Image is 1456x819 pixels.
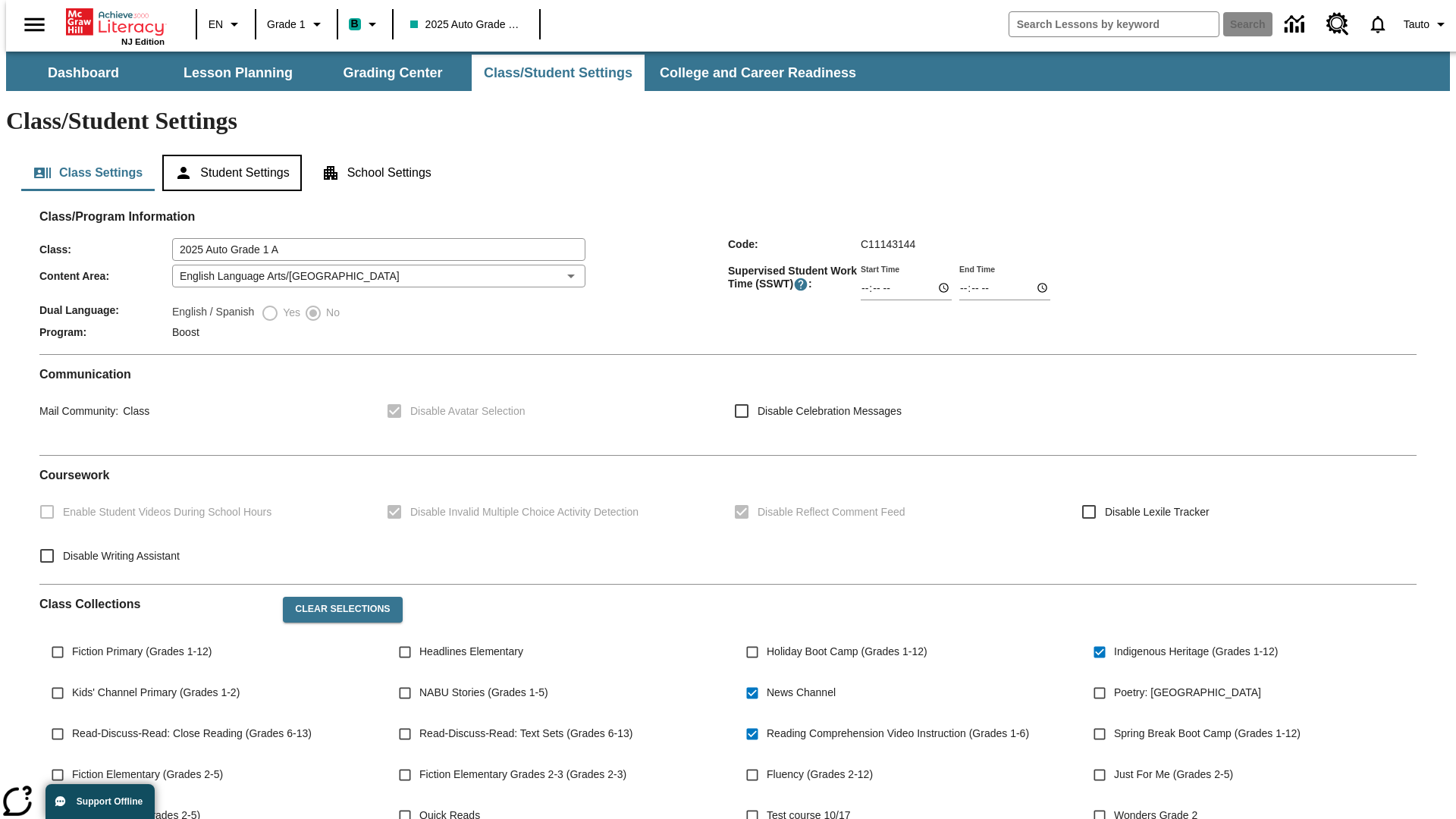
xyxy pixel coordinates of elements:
span: Program : [39,326,172,338]
button: Student Settings [162,155,301,191]
span: Disable Reflect Comment Feed [758,504,905,520]
label: End Time [959,263,995,275]
input: Class [172,238,585,261]
input: search field [1009,12,1219,36]
button: Grading Center [317,55,469,91]
button: Language: EN, Select a language [202,11,250,38]
span: Just For Me (Grades 2-5) [1114,767,1233,783]
span: Class [118,405,149,417]
span: NJ Edition [121,37,165,46]
button: Class/Student Settings [472,55,645,91]
h2: Communication [39,367,1417,381]
button: Lesson Planning [162,55,314,91]
div: Class/Program Information [39,224,1417,342]
span: EN [209,17,223,33]
h2: Class/Program Information [39,209,1417,224]
label: Start Time [861,263,899,275]
a: Data Center [1276,4,1317,45]
span: B [351,14,359,33]
a: Home [66,7,165,37]
h2: Course work [39,468,1417,482]
button: School Settings [309,155,444,191]
span: Disable Celebration Messages [758,403,902,419]
span: Fiction Elementary (Grades 2-5) [72,767,223,783]
span: Dual Language : [39,304,172,316]
span: News Channel [767,685,836,701]
span: Mail Community : [39,405,118,417]
button: Support Offline [45,784,155,819]
button: Grade: Grade 1, Select a grade [261,11,332,38]
span: Disable Invalid Multiple Choice Activity Detection [410,504,639,520]
span: Kids' Channel Primary (Grades 1-2) [72,685,240,701]
button: Boost Class color is teal. Change class color [343,11,388,38]
span: Content Area : [39,270,172,282]
span: No [322,305,340,321]
h2: Class Collections [39,597,271,611]
span: Indigenous Heritage (Grades 1-12) [1114,644,1278,660]
span: Supervised Student Work Time (SSWT) : [728,265,861,292]
div: Home [66,5,165,46]
span: Disable Writing Assistant [63,548,180,564]
span: Holiday Boot Camp (Grades 1-12) [767,644,927,660]
span: Tauto [1404,17,1429,33]
span: Code : [728,238,861,250]
span: Read-Discuss-Read: Text Sets (Grades 6-13) [419,726,632,742]
span: NABU Stories (Grades 1-5) [419,685,548,701]
span: Enable Student Videos During School Hours [63,504,271,520]
span: Reading Comprehension Video Instruction (Grades 1-6) [767,726,1029,742]
button: Open side menu [12,2,57,47]
a: Notifications [1358,5,1398,44]
button: Profile/Settings [1398,11,1456,38]
span: Support Offline [77,796,143,807]
label: English / Spanish [172,304,254,322]
span: Fiction Elementary Grades 2-3 (Grades 2-3) [419,767,626,783]
h1: Class/Student Settings [6,107,1450,135]
span: Grade 1 [267,17,306,33]
span: Fluency (Grades 2-12) [767,767,873,783]
span: Poetry: [GEOGRAPHIC_DATA] [1114,685,1261,701]
span: Fiction Primary (Grades 1-12) [72,644,212,660]
button: Clear Selections [283,597,402,623]
button: Dashboard [8,55,159,91]
button: College and Career Readiness [648,55,868,91]
span: C11143144 [861,238,915,250]
a: Resource Center, Will open in new tab [1317,4,1358,45]
button: Class Settings [21,155,155,191]
span: 2025 Auto Grade 1 A [410,17,522,33]
span: Boost [172,326,199,338]
span: Read-Discuss-Read: Close Reading (Grades 6-13) [72,726,312,742]
div: SubNavbar [6,55,870,91]
span: Headlines Elementary [419,644,523,660]
span: Yes [279,305,300,321]
span: Disable Avatar Selection [410,403,526,419]
span: Spring Break Boot Camp (Grades 1-12) [1114,726,1301,742]
button: Supervised Student Work Time is the timeframe when students can take LevelSet and when lessons ar... [793,277,808,292]
div: SubNavbar [6,52,1450,91]
div: Coursework [39,468,1417,572]
div: English Language Arts/[GEOGRAPHIC_DATA] [172,265,585,287]
span: Class : [39,243,172,256]
span: Disable Lexile Tracker [1105,504,1210,520]
div: Class/Student Settings [21,155,1435,191]
div: Communication [39,367,1417,443]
